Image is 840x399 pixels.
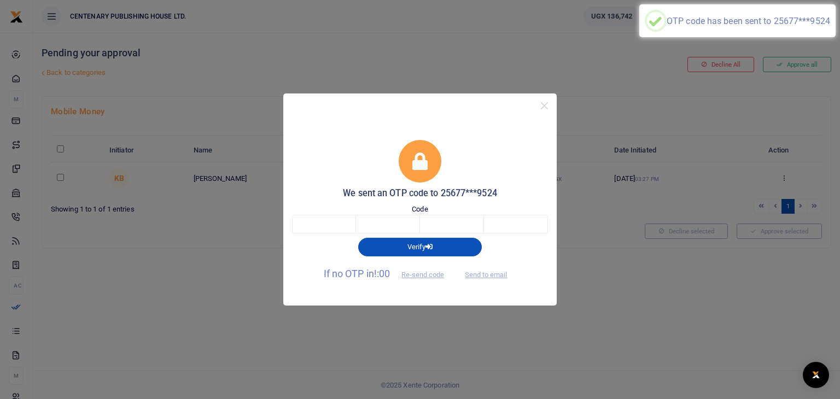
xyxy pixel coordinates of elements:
h5: We sent an OTP code to 25677***9524 [292,188,548,199]
label: Code [412,204,428,215]
span: If no OTP in [324,268,454,279]
span: !:00 [374,268,390,279]
div: OTP code has been sent to 25677***9524 [667,16,830,26]
button: Verify [358,238,482,256]
div: Open Intercom Messenger [803,362,829,388]
button: Close [536,98,552,114]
